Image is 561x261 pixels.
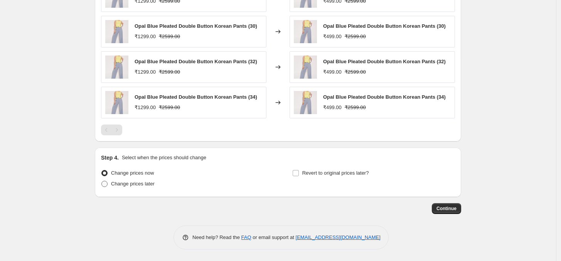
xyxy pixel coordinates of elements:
[105,56,128,79] img: SAR03471_80x.jpg
[345,68,366,76] strike: ₹2599.00
[111,170,154,176] span: Change prices now
[323,33,342,40] div: ₹499.00
[296,234,381,240] a: [EMAIL_ADDRESS][DOMAIN_NAME]
[302,170,369,176] span: Revert to original prices later?
[294,91,317,114] img: SAR03471_80x.jpg
[135,59,257,64] span: Opal Blue Pleated Double Button Korean Pants (32)
[101,154,119,162] h2: Step 4.
[345,104,366,111] strike: ₹2599.00
[323,94,446,100] span: Opal Blue Pleated Double Button Korean Pants (34)
[436,205,457,212] span: Continue
[345,33,366,40] strike: ₹2599.00
[323,68,342,76] div: ₹499.00
[135,33,156,40] div: ₹1299.00
[159,33,180,40] strike: ₹2599.00
[159,104,180,111] strike: ₹2599.00
[105,20,128,43] img: SAR03471_80x.jpg
[241,234,251,240] a: FAQ
[251,234,296,240] span: or email support at
[432,203,461,214] button: Continue
[294,20,317,43] img: SAR03471_80x.jpg
[323,104,342,111] div: ₹499.00
[122,154,206,162] p: Select when the prices should change
[323,23,446,29] span: Opal Blue Pleated Double Button Korean Pants (30)
[159,68,180,76] strike: ₹2599.00
[323,59,446,64] span: Opal Blue Pleated Double Button Korean Pants (32)
[135,23,257,29] span: Opal Blue Pleated Double Button Korean Pants (30)
[101,125,122,135] nav: Pagination
[294,56,317,79] img: SAR03471_80x.jpg
[192,234,241,240] span: Need help? Read the
[135,104,156,111] div: ₹1299.00
[111,181,155,187] span: Change prices later
[135,94,257,100] span: Opal Blue Pleated Double Button Korean Pants (34)
[135,68,156,76] div: ₹1299.00
[105,91,128,114] img: SAR03471_80x.jpg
